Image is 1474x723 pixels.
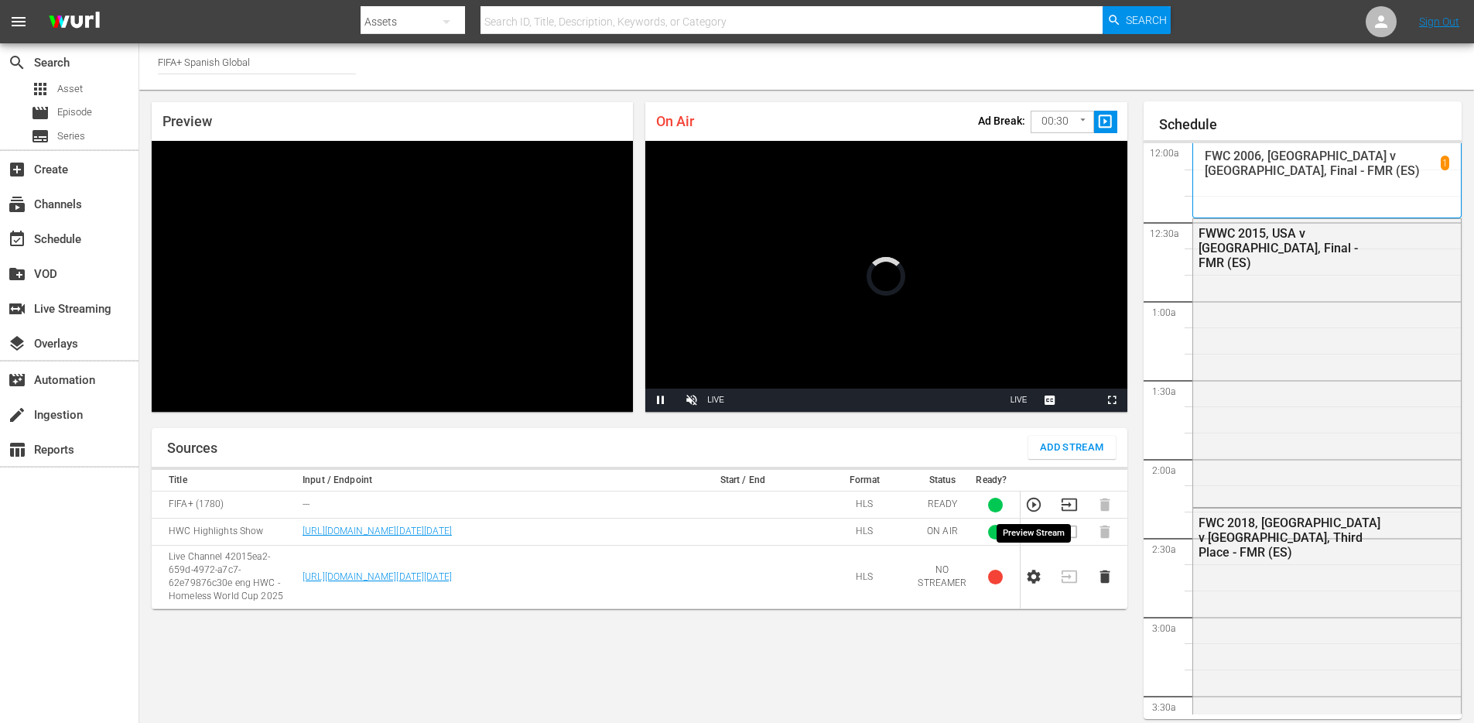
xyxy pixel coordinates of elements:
[1004,389,1035,412] button: Seek to live, currently behind live
[645,389,676,412] button: Pause
[37,4,111,40] img: ans4CAIJ8jUAAAAAAAAAAAAAAAAAAAAAAAAgQb4GAAAAAAAAAAAAAAAAAAAAAAAAJMjXAAAAAAAAAAAAAAAAAAAAAAAAgAT5G...
[816,492,913,519] td: HLS
[1419,15,1459,28] a: Sign Out
[303,571,452,582] a: [URL][DOMAIN_NAME][DATE][DATE]
[8,195,26,214] span: Channels
[676,389,707,412] button: Unmute
[57,81,83,97] span: Asset
[8,160,26,179] span: Create
[152,141,633,412] div: Video Player
[913,519,971,546] td: ON AIR
[8,406,26,424] span: Ingestion
[1065,389,1096,412] button: Picture-in-Picture
[816,546,913,609] td: HLS
[1126,6,1167,34] span: Search
[298,492,669,519] td: ---
[1011,396,1028,404] span: LIVE
[669,470,816,492] th: Start / End
[31,127,50,146] span: Series
[57,128,85,144] span: Series
[31,104,50,122] span: Episode
[303,526,452,536] a: [URL][DOMAIN_NAME][DATE][DATE]
[645,141,1127,412] div: Video Player
[31,80,50,98] span: Asset
[152,470,298,492] th: Title
[1040,439,1104,457] span: Add Stream
[1199,226,1385,270] div: FWWC 2015, USA v [GEOGRAPHIC_DATA], Final - FMR (ES)
[9,12,28,31] span: menu
[1035,389,1065,412] button: Captions
[8,53,26,72] span: Search
[152,519,298,546] td: HWC Highlights Show
[1096,113,1114,131] span: slideshow_sharp
[971,470,1020,492] th: Ready?
[8,371,26,389] span: Automation
[1025,568,1042,585] button: Configure
[913,492,971,519] td: READY
[1096,389,1127,412] button: Fullscreen
[913,546,971,609] td: NO STREAMER
[656,113,694,129] span: On Air
[57,105,92,120] span: Episode
[816,519,913,546] td: HLS
[1205,149,1441,178] p: FWC 2006, [GEOGRAPHIC_DATA] v [GEOGRAPHIC_DATA], Final - FMR (ES)
[8,265,26,283] span: VOD
[707,389,724,412] div: LIVE
[162,113,212,129] span: Preview
[8,440,26,459] span: Reports
[167,440,217,456] h1: Sources
[1199,516,1385,560] div: FWC 2018, [GEOGRAPHIC_DATA] v [GEOGRAPHIC_DATA], Third Place - FMR (ES)
[1442,158,1448,169] p: 1
[1031,107,1094,136] div: 00:30
[1025,523,1042,540] button: Preview Stream
[1103,6,1171,34] button: Search
[816,470,913,492] th: Format
[298,470,669,492] th: Input / Endpoint
[913,470,971,492] th: Status
[152,546,298,609] td: Live Channel 42015ea2-659d-4972-a7c7-62e79876c30e eng HWC - Homeless World Cup 2025
[1096,568,1113,585] button: Delete
[8,230,26,248] span: Schedule
[978,115,1025,127] p: Ad Break:
[152,492,298,519] td: FIFA+ (1780)
[1028,436,1116,459] button: Add Stream
[8,300,26,318] span: Live Streaming
[8,334,26,353] span: Overlays
[1061,496,1078,513] button: Transition
[1159,117,1462,132] h1: Schedule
